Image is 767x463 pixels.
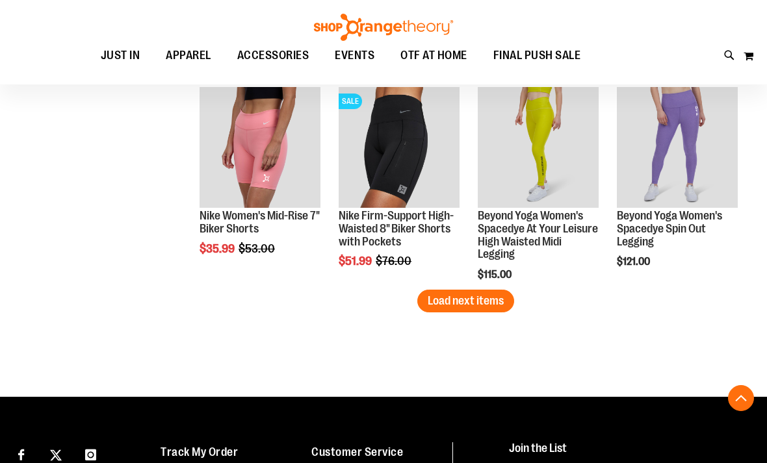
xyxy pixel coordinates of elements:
img: Product image for Beyond Yoga Womens Spacedye Spin Out Legging [617,87,738,208]
a: Product image for Beyond Yoga Womens Spacedye Spin Out Legging [617,87,738,210]
span: $35.99 [200,242,237,255]
a: Beyond Yoga Women's Spacedye At Your Leisure High Waisted Midi Legging [478,209,598,260]
div: product [193,81,327,288]
img: Shop Orangetheory [312,14,455,41]
a: OTF AT HOME [387,41,480,71]
button: Back To Top [728,385,754,411]
a: Product image for Nike Firm-Support High-Waisted 8in Biker Shorts with PocketsSALE [339,87,460,210]
a: Nike Women's Mid-Rise 7" Biker Shorts [200,209,319,235]
a: APPAREL [153,41,224,70]
span: $76.00 [376,255,413,268]
a: Track My Order [161,445,238,458]
div: product [471,81,605,314]
img: Product image for Nike Mid-Rise 7in Biker Shorts [200,87,320,208]
a: JUST IN [88,41,153,71]
img: Twitter [50,449,62,461]
div: product [610,81,744,301]
a: Beyond Yoga Women's Spacedye Spin Out Legging [617,209,722,248]
a: EVENTS [322,41,387,71]
span: Load next items [428,294,504,307]
span: ACCESSORIES [237,41,309,70]
div: product [332,81,466,301]
span: APPAREL [166,41,211,70]
span: $115.00 [478,269,513,281]
a: Nike Firm-Support High-Waisted 8" Biker Shorts with Pockets [339,209,454,248]
a: Product image for Nike Mid-Rise 7in Biker Shorts [200,87,320,210]
span: $53.00 [239,242,277,255]
span: OTF AT HOME [400,41,467,70]
img: Product image for Nike Firm-Support High-Waisted 8in Biker Shorts with Pockets [339,87,460,208]
button: Load next items [417,290,514,312]
img: Product image for Beyond Yoga Womens Spacedye At Your Leisure High Waisted Midi Legging [478,87,599,208]
a: Product image for Beyond Yoga Womens Spacedye At Your Leisure High Waisted Midi Legging [478,87,599,210]
a: ACCESSORIES [224,41,322,71]
span: SALE [339,94,362,109]
a: Customer Service [311,445,403,458]
span: $121.00 [617,256,652,268]
span: FINAL PUSH SALE [493,41,581,70]
span: $51.99 [339,255,374,268]
span: JUST IN [101,41,140,70]
span: EVENTS [335,41,374,70]
a: FINAL PUSH SALE [480,41,594,71]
